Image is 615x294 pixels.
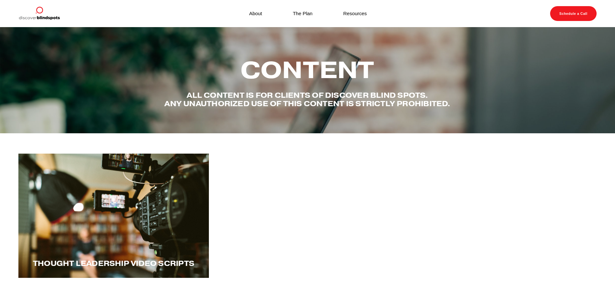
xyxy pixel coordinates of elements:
[473,259,529,268] span: Voice Overs
[18,6,60,21] img: Discover Blind Spots
[33,259,194,268] span: Thought LEadership Video Scripts
[293,9,313,18] a: The Plan
[343,9,367,18] a: Resources
[269,259,346,268] span: One word blogs
[550,6,597,21] a: Schedule a Call
[164,57,451,83] h2: Content
[164,91,451,108] h4: All content is for Clients of Discover Blind spots. Any unauthorized use of this content is stric...
[249,9,262,18] a: About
